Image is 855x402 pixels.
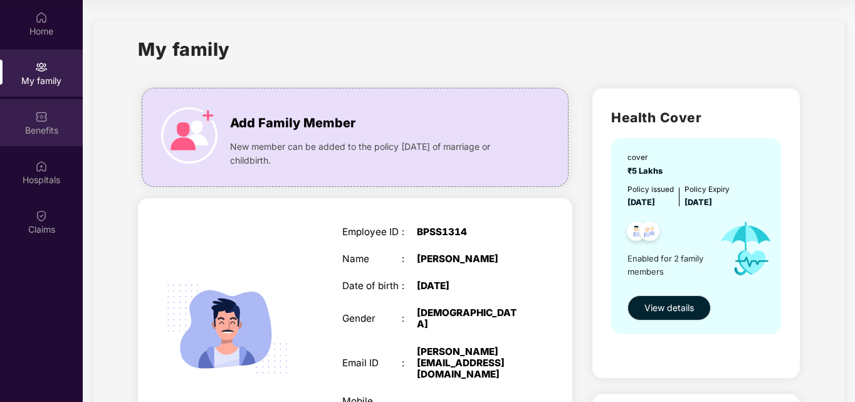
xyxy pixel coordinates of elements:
h1: My family [138,35,230,63]
img: svg+xml;base64,PHN2ZyBpZD0iQmVuZWZpdHMiIHhtbG5zPSJodHRwOi8vd3d3LnczLm9yZy8yMDAwL3N2ZyIgd2lkdGg9Ij... [35,110,48,123]
img: icon [161,107,218,164]
span: Enabled for 2 family members [627,252,709,278]
span: ₹5 Lakhs [627,166,666,176]
div: [DEMOGRAPHIC_DATA] [417,307,522,330]
h2: Health Cover [611,107,781,128]
div: Employee ID [342,226,402,238]
div: Policy issued [627,184,674,196]
div: Gender [342,313,402,324]
div: cover [627,152,666,164]
img: icon [709,209,782,288]
div: [DATE] [417,280,522,292]
img: svg+xml;base64,PHN2ZyB4bWxucz0iaHR0cDovL3d3dy53My5vcmcvMjAwMC9zdmciIHdpZHRoPSI0OC45NDMiIGhlaWdodD... [634,218,665,248]
img: svg+xml;base64,PHN2ZyB4bWxucz0iaHR0cDovL3d3dy53My5vcmcvMjAwMC9zdmciIHdpZHRoPSI0OC45NDMiIGhlaWdodD... [621,218,652,248]
img: svg+xml;base64,PHN2ZyBpZD0iQ2xhaW0iIHhtbG5zPSJodHRwOi8vd3d3LnczLm9yZy8yMDAwL3N2ZyIgd2lkdGg9IjIwIi... [35,209,48,222]
span: View details [644,301,694,315]
span: New member can be added to the policy [DATE] of marriage or childbirth. [230,140,521,167]
span: [DATE] [627,198,655,207]
div: : [402,226,417,238]
div: : [402,313,417,324]
div: : [402,253,417,265]
span: [DATE] [685,198,712,207]
div: BPSS1314 [417,226,522,238]
img: svg+xml;base64,PHN2ZyBpZD0iSG9zcGl0YWxzIiB4bWxucz0iaHR0cDovL3d3dy53My5vcmcvMjAwMC9zdmciIHdpZHRoPS... [35,160,48,172]
div: Name [342,253,402,265]
div: Date of birth [342,280,402,292]
button: View details [627,295,711,320]
div: [PERSON_NAME] [417,253,522,265]
div: Email ID [342,357,402,369]
div: [PERSON_NAME][EMAIL_ADDRESS][DOMAIN_NAME] [417,346,522,381]
img: svg+xml;base64,PHN2ZyBpZD0iSG9tZSIgeG1sbnM9Imh0dHA6Ly93d3cudzMub3JnLzIwMDAvc3ZnIiB3aWR0aD0iMjAiIG... [35,11,48,24]
div: : [402,280,417,292]
img: svg+xml;base64,PHN2ZyB3aWR0aD0iMjAiIGhlaWdodD0iMjAiIHZpZXdCb3g9IjAgMCAyMCAyMCIgZmlsbD0ibm9uZSIgeG... [35,61,48,73]
div: : [402,357,417,369]
span: Add Family Member [230,114,355,133]
div: Policy Expiry [685,184,730,196]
